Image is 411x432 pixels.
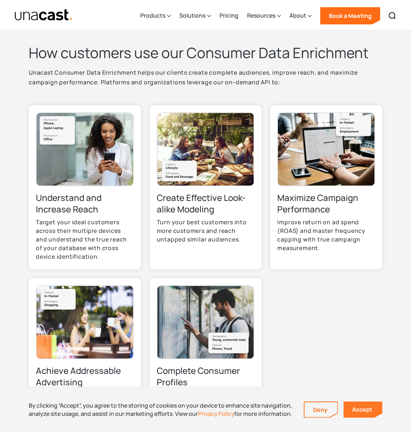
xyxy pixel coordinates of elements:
[29,68,382,97] p: Unacast Consumer Data Enrichment helps our clients create complete audiences, improve reach, and ...
[36,365,134,388] h3: Achieve Addressable Advertising
[157,112,255,186] img: A group of friends smiling and pointing at something on a phone screen while dining at an outdoor...
[247,1,281,30] div: Resources
[29,43,382,62] h2: How customers use our Consumer Data Enrichment
[219,1,238,30] a: Pricing
[14,9,73,22] img: Unacast text logo
[277,192,375,215] h3: Maximize Campaign Performance
[157,192,255,215] h3: Create Effective Look-alike Modeling
[36,218,134,261] p: Target your ideal customers across their multiple devices and understand the true reach of your d...
[140,11,165,20] div: Products
[388,11,397,20] img: Search icon
[277,218,375,252] p: Improve return on ad spend (ROAS) and master frequency capping with true campaign measurement.
[29,402,293,418] div: By clicking “Accept”, you agree to the storing of cookies on your device to enhance site navigati...
[36,112,134,186] img: Photo of a woman looking happy at her cell phone. Devices used apple iPhone and laptop. employmen...
[140,1,171,30] div: Products
[320,7,380,24] a: Book a Meeting
[198,410,234,418] a: Privacy Policy
[247,11,275,20] div: Resources
[157,218,255,244] p: Turn your best customers into more customers and reach untapped similar audiences.
[157,365,255,388] h3: Complete Consumer Profiles
[36,285,134,359] img: two young women drinking coffee at a cafe after shopping. category in-market. subcategory shopping.
[344,402,382,418] a: Accept
[289,11,306,20] div: About
[36,192,134,215] h3: Understand and Increase Reach
[179,11,205,20] div: Solutions
[179,1,211,30] div: Solutions
[14,9,73,22] a: home
[289,1,312,30] div: About
[277,112,375,186] img: A laptop screen organizing files described as in-market with a subcategory of employment
[157,285,255,359] img: Man looking out a bus route map. demographic young unmarried man. interests fitness and travel.
[304,402,337,417] a: Deny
